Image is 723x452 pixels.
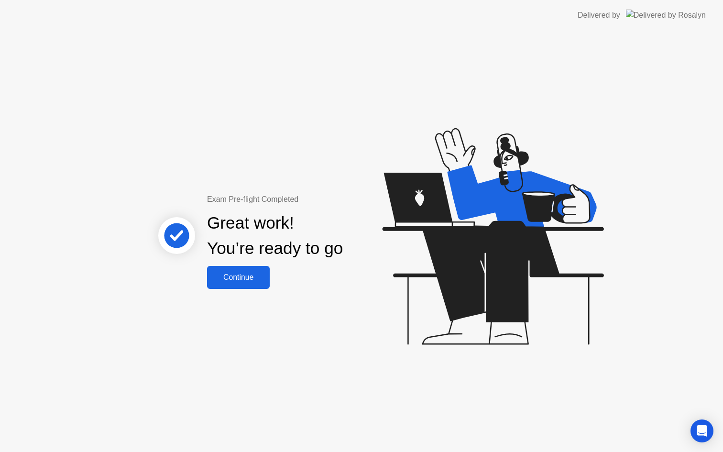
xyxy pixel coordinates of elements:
[207,210,343,261] div: Great work! You’re ready to go
[578,10,620,21] div: Delivered by
[626,10,706,21] img: Delivered by Rosalyn
[690,419,713,442] div: Open Intercom Messenger
[210,273,267,282] div: Continue
[207,194,405,205] div: Exam Pre-flight Completed
[207,266,270,289] button: Continue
